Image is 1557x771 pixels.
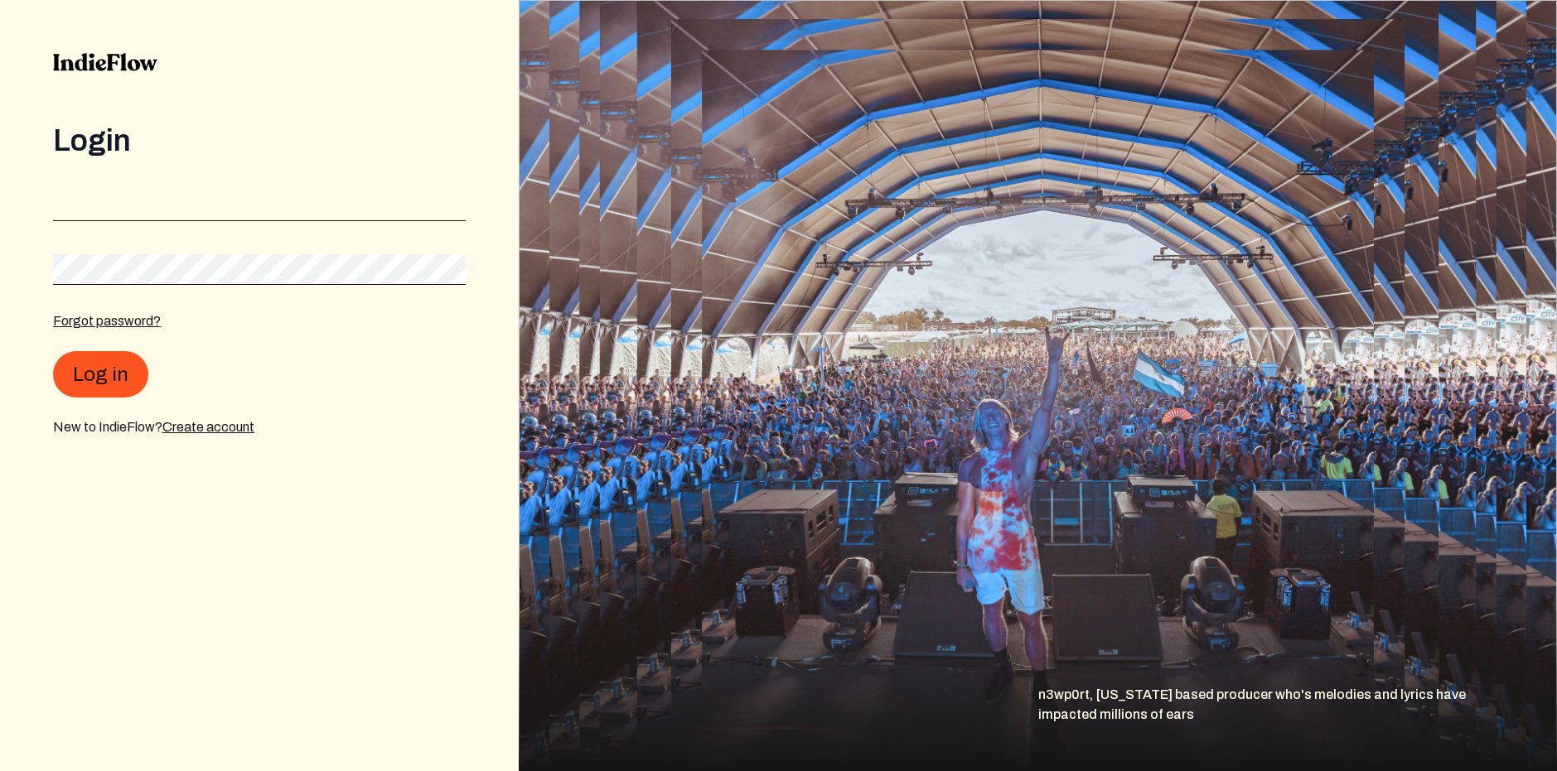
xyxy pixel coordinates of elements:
img: indieflow-logo-black.svg [53,53,157,71]
div: New to IndieFlow? [53,417,466,437]
button: Log in [53,351,148,398]
a: Forgot password? [53,314,161,328]
a: Create account [162,420,254,434]
div: Login [53,124,466,157]
div: n3wp0rt, [US_STATE] based producer who's melodies and lyrics have impacted millions of ears [1038,685,1557,771]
